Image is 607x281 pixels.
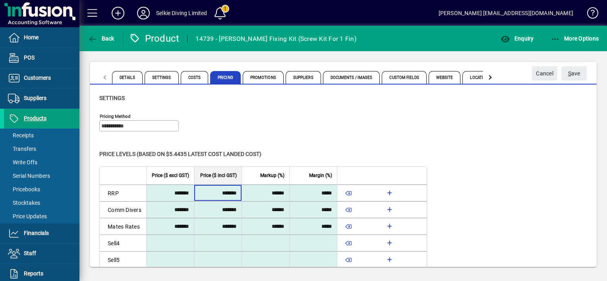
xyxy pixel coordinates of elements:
div: Selkie Diving Limited [156,7,207,19]
span: Website [429,71,461,84]
button: Profile [131,6,156,20]
span: Financials [24,230,49,236]
div: Product [129,32,180,45]
button: Save [561,66,587,81]
span: More Options [551,35,599,42]
app-page-header-button: Back [79,31,123,46]
span: Locations [462,71,499,84]
span: Staff [24,250,36,256]
a: Customers [4,68,79,88]
td: RRP [100,185,146,201]
button: Enquiry [499,31,535,46]
button: Back [86,31,116,46]
a: Suppliers [4,89,79,108]
mat-label: Pricing method [100,114,131,119]
span: Receipts [8,132,34,139]
span: S [568,70,571,77]
td: Sell4 [100,235,146,251]
a: Home [4,28,79,48]
span: Pricing [210,71,241,84]
span: POS [24,54,35,61]
span: Documents / Images [323,71,380,84]
a: Staff [4,244,79,264]
span: Stocktakes [8,200,40,206]
a: Financials [4,223,79,243]
span: Price ($ incl GST) [200,171,237,180]
span: Pricebooks [8,186,40,192]
span: Margin (%) [309,171,332,180]
span: Markup (%) [260,171,284,180]
a: Price Updates [4,210,79,223]
span: Back [88,35,114,42]
span: Price levels (based on $5.4435 Latest cost landed cost) [99,151,261,157]
td: Mates Rates [100,218,146,235]
a: Receipts [4,129,79,142]
a: Transfers [4,142,79,156]
button: Add [105,6,131,20]
div: 14739 - [PERSON_NAME] Fixing Kit (Screw Kit For 1 Fin) [195,33,356,45]
span: Price Updates [8,213,47,219]
span: Settings [145,71,179,84]
a: POS [4,48,79,68]
span: Transfers [8,146,36,152]
a: Serial Numbers [4,169,79,183]
span: Details [112,71,143,84]
span: Customers [24,75,51,81]
td: Sell5 [100,251,146,268]
span: Enquiry [501,35,534,42]
span: Promotions [243,71,284,84]
span: Products [24,115,46,121]
span: Home [24,34,39,40]
a: Write Offs [4,156,79,169]
div: [PERSON_NAME] [EMAIL_ADDRESS][DOMAIN_NAME] [439,7,573,19]
a: Stocktakes [4,196,79,210]
span: Settings [99,95,125,101]
button: More Options [549,31,601,46]
span: Serial Numbers [8,173,50,179]
span: Price ($ excl GST) [152,171,189,180]
td: Comm Divers [100,201,146,218]
span: Suppliers [24,95,46,101]
button: Cancel [532,66,557,81]
span: Suppliers [286,71,321,84]
span: Write Offs [8,159,37,166]
a: Pricebooks [4,183,79,196]
span: Custom Fields [382,71,426,84]
span: ave [568,67,580,80]
span: Costs [181,71,209,84]
span: Cancel [536,67,553,80]
a: Knowledge Base [581,2,597,27]
span: Reports [24,270,43,277]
